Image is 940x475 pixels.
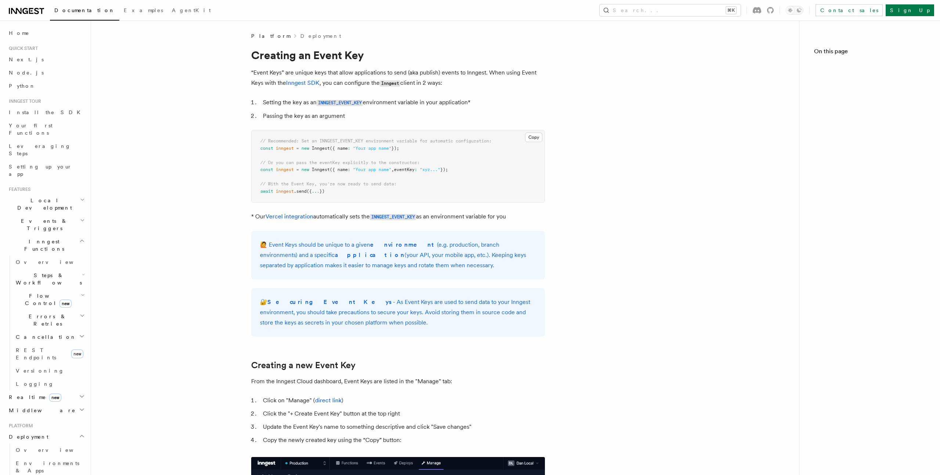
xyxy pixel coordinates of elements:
[370,241,437,248] strong: environment
[6,66,86,79] a: Node.js
[6,26,86,40] a: Home
[260,138,492,144] span: // Recommended: Set an INNGEST_EVENT_KEY environment variable for automatic configuration:
[786,6,803,15] button: Toggle dark mode
[260,189,273,194] span: await
[301,146,309,151] span: new
[6,46,38,51] span: Quick start
[260,160,420,165] span: // Or you can pass the eventKey explicitly to the constructor:
[6,119,86,139] a: Your first Functions
[317,100,363,106] code: INNGEST_EVENT_KEY
[6,217,80,232] span: Events & Triggers
[167,2,215,20] a: AgentKit
[317,99,363,106] a: INNGEST_EVENT_KEY
[251,48,545,62] h1: Creating an Event Key
[440,167,448,172] span: });
[6,186,30,192] span: Features
[71,349,83,358] span: new
[13,377,86,391] a: Logging
[394,167,415,172] span: eventKey
[9,70,44,76] span: Node.js
[251,360,355,370] a: Creating a new Event Key
[16,381,54,387] span: Logging
[13,333,76,341] span: Cancellation
[315,397,341,404] a: direct link
[6,160,86,181] a: Setting up your app
[13,289,86,310] button: Flow Controlnew
[13,313,80,327] span: Errors & Retries
[276,167,294,172] span: inngest
[260,181,397,186] span: // With the Event Key, you're now ready to send data:
[9,123,53,136] span: Your first Functions
[16,447,91,453] span: Overview
[300,32,341,40] a: Deployment
[600,4,741,16] button: Search...⌘K
[251,32,290,40] span: Platform
[335,251,405,258] strong: application
[16,347,56,360] span: REST Endpoints
[886,4,934,16] a: Sign Up
[6,98,41,104] span: Inngest tour
[261,111,545,121] li: Passing the key as an argument
[6,139,86,160] a: Leveraging Steps
[124,7,163,13] span: Examples
[13,344,86,364] a: REST Endpointsnew
[420,167,440,172] span: "xyz..."
[260,240,536,271] p: 🙋 Event Keys should be unique to a given (e.g. production, branch environments) and a specific (y...
[726,7,736,14] kbd: ⌘K
[9,143,71,156] span: Leveraging Steps
[391,167,394,172] span: ,
[54,7,115,13] span: Documentation
[353,167,391,172] span: "Your app name"
[6,255,86,391] div: Inngest Functions
[6,79,86,93] a: Python
[16,368,64,374] span: Versioning
[6,238,79,253] span: Inngest Functions
[172,7,211,13] span: AgentKit
[13,255,86,269] a: Overview
[261,97,545,108] li: Setting the key as an environment variable in your application*
[16,460,79,474] span: Environments & Apps
[16,259,91,265] span: Overview
[261,422,545,432] li: Update the Event Key's name to something descriptive and click "Save changes"
[260,146,273,151] span: const
[13,292,81,307] span: Flow Control
[6,214,86,235] button: Events & Triggers
[261,409,545,419] li: Click the "+ Create Event Key" button at the top right
[6,433,48,440] span: Deployment
[380,80,400,87] code: Inngest
[251,211,545,222] p: * Our automatically sets the as an environment variable for you
[301,167,309,172] span: new
[312,146,330,151] span: Inngest
[296,146,299,151] span: =
[330,167,348,172] span: ({ name
[59,300,72,308] span: new
[9,57,44,62] span: Next.js
[6,423,33,429] span: Platform
[294,189,307,194] span: .send
[6,404,86,417] button: Middleware
[525,133,542,142] button: Copy
[814,47,925,59] h4: On this page
[6,194,86,214] button: Local Development
[6,430,86,443] button: Deployment
[286,79,319,86] a: Inngest SDK
[330,146,348,151] span: ({ name
[6,394,61,401] span: Realtime
[9,83,36,89] span: Python
[348,146,350,151] span: :
[9,29,29,37] span: Home
[276,146,294,151] span: inngest
[816,4,883,16] a: Contact sales
[307,189,312,194] span: ({
[6,391,86,404] button: Realtimenew
[50,2,119,21] a: Documentation
[6,407,76,414] span: Middleware
[13,443,86,457] a: Overview
[370,214,416,220] code: INNGEST_EVENT_KEY
[353,146,391,151] span: "Your app name"
[261,435,545,445] li: Copy the newly created key using the “Copy” button:
[348,167,350,172] span: :
[276,189,294,194] span: inngest
[370,213,416,220] a: INNGEST_EVENT_KEY
[251,68,545,88] p: “Event Keys” are unique keys that allow applications to send (aka publish) events to Inngest. Whe...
